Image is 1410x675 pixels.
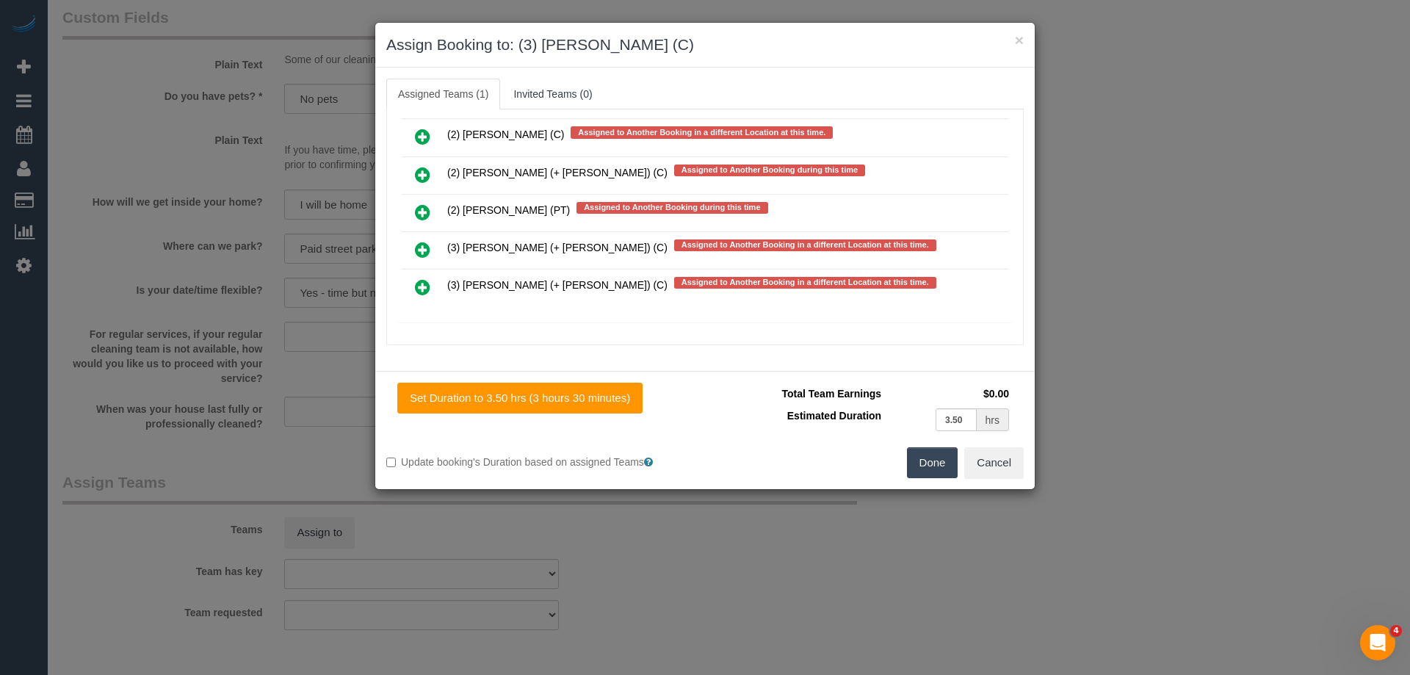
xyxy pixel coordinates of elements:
button: Set Duration to 3.50 hrs (3 hours 30 minutes) [397,383,643,414]
span: (3) [PERSON_NAME] (+ [PERSON_NAME]) (C) [447,279,668,291]
input: Update booking's Duration based on assigned Teams [386,458,396,467]
a: Invited Teams (0) [502,79,604,109]
div: hrs [977,408,1009,431]
button: × [1015,32,1024,48]
span: Assigned to Another Booking during this time [674,165,865,176]
span: (2) [PERSON_NAME] (C) [447,129,564,141]
td: Total Team Earnings [716,383,885,405]
span: Assigned to Another Booking in a different Location at this time. [571,126,833,138]
span: (2) [PERSON_NAME] (PT) [447,204,570,216]
span: 4 [1390,625,1402,637]
button: Done [907,447,958,478]
span: Assigned to Another Booking in a different Location at this time. [674,239,936,251]
span: Estimated Duration [787,410,881,422]
td: $0.00 [885,383,1013,405]
span: (2) [PERSON_NAME] (+ [PERSON_NAME]) (C) [447,167,668,178]
span: Assigned to Another Booking during this time [576,202,767,214]
label: Update booking's Duration based on assigned Teams [386,455,694,469]
h3: Assign Booking to: (3) [PERSON_NAME] (C) [386,34,1024,56]
button: Cancel [964,447,1024,478]
a: Assigned Teams (1) [386,79,500,109]
span: (3) [PERSON_NAME] (+ [PERSON_NAME]) (C) [447,242,668,253]
span: Assigned to Another Booking in a different Location at this time. [674,277,936,289]
iframe: Intercom live chat [1360,625,1395,660]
